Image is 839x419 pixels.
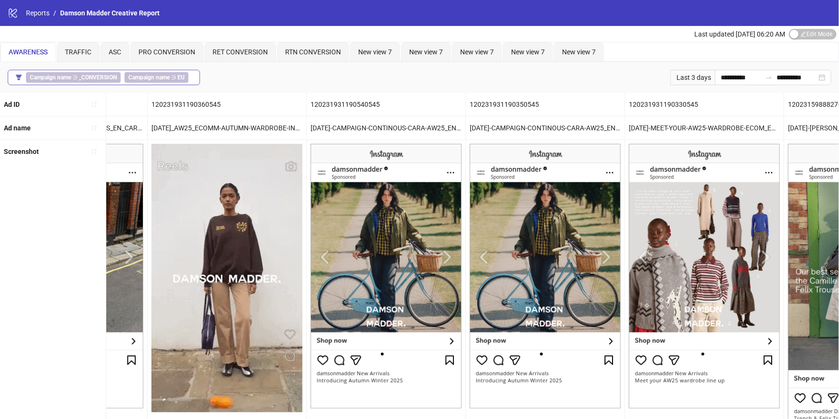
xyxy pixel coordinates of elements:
[79,74,117,81] b: _CONVERSION
[8,70,200,85] button: Campaign name ∋ _CONVERSIONCampaign name ∋ EU
[285,48,341,56] span: RTN CONVERSION
[30,74,71,81] b: Campaign name
[148,116,306,140] div: [DATE]_AW25_ECOMM-AUTUMN-WARDROBE-INCOMING_EN_VID_NI_05092025_F_CC_SC1_None_META_CONVERSION
[4,148,39,155] b: Screenshot
[109,48,121,56] span: ASC
[358,48,392,56] span: New view 7
[765,74,773,81] span: swap-right
[466,116,625,140] div: [DATE]-CAMPAIGN-CONTINOUS-CARA-AW25_EN_CAR_NI_05092025_F_CC_SC24_None_META_CONVERSION – Copy
[629,144,780,408] img: Screenshot 120231931190330545
[26,72,121,83] span: ∋
[148,93,306,116] div: 120231931190360545
[470,144,621,408] img: Screenshot 120231931190350545
[625,93,784,116] div: 120231931190330545
[65,48,91,56] span: TRAFFIC
[4,124,31,132] b: Ad name
[9,48,48,56] span: AWARENESS
[138,48,195,56] span: PRO CONVERSION
[151,144,302,412] img: Screenshot 120231931190360545
[60,9,160,17] span: Damson Madder Creative Report
[24,8,51,18] a: Reports
[91,101,98,108] span: sort-ascending
[409,48,443,56] span: New view 7
[307,93,465,116] div: 120231931190540545
[91,148,98,155] span: sort-ascending
[128,74,170,81] b: Campaign name
[466,93,625,116] div: 120231931190350545
[765,74,773,81] span: to
[177,74,185,81] b: EU
[460,48,494,56] span: New view 7
[511,48,545,56] span: New view 7
[670,70,715,85] div: Last 3 days
[213,48,268,56] span: RET CONVERSION
[125,72,188,83] span: ∋
[307,116,465,140] div: [DATE]-CAMPAIGN-CONTINOUS-CARA-AW25_EN_CAR_NI_05092025_F_CC_SC24_None_META_CONVERSION – Copy
[4,101,20,108] b: Ad ID
[53,8,56,18] li: /
[311,144,462,408] img: Screenshot 120231931190540545
[562,48,596,56] span: New view 7
[625,116,784,140] div: [DATE]-MEET-YOUR-AW25-WARDROBE-ECOM_EN_CAR_NI_05092025_F_CC_SC24_None_META_CONVERSION – Copy
[694,30,785,38] span: Last updated [DATE] 06:20 AM
[91,125,98,131] span: sort-ascending
[15,74,22,81] span: filter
